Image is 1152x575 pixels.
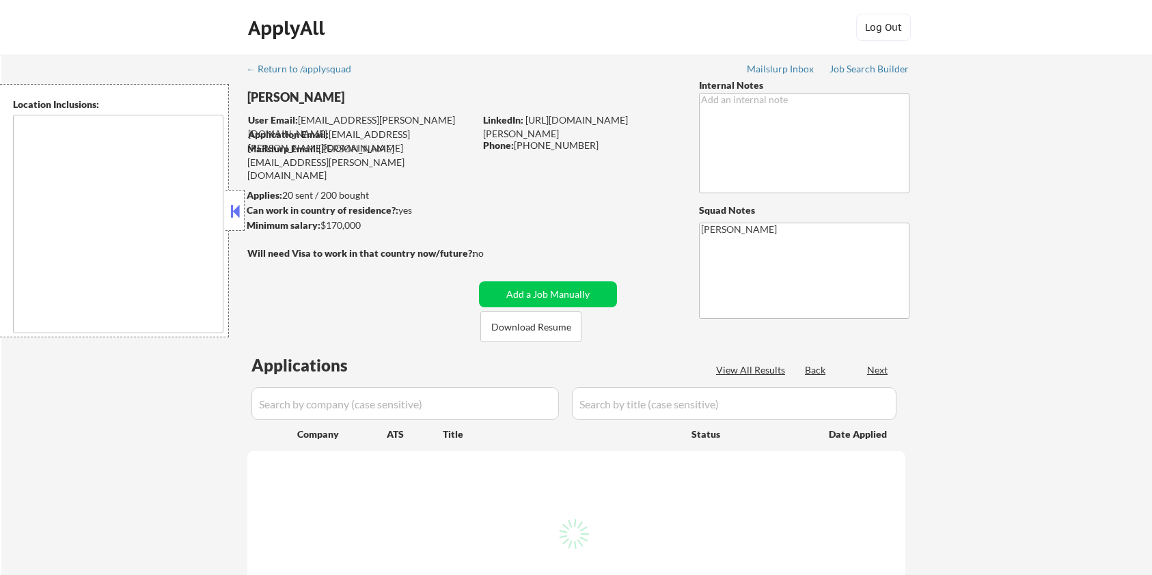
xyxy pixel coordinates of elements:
[246,64,364,77] a: ← Return to /applysquad
[247,188,474,202] div: 20 sent / 200 bought
[248,113,474,140] div: [EMAIL_ADDRESS][PERSON_NAME][DOMAIN_NAME]
[479,281,617,307] button: Add a Job Manually
[829,64,909,74] div: Job Search Builder
[246,64,364,74] div: ← Return to /applysquad
[483,139,676,152] div: [PHONE_NUMBER]
[867,363,889,377] div: Next
[247,204,398,216] strong: Can work in country of residence?:
[443,427,678,441] div: Title
[247,189,282,201] strong: Applies:
[483,139,514,151] strong: Phone:
[691,421,809,446] div: Status
[856,14,911,41] button: Log Out
[247,247,475,259] strong: Will need Visa to work in that country now/future?:
[248,16,329,40] div: ApplyAll
[247,143,318,154] strong: Mailslurp Email:
[480,311,581,342] button: Download Resume
[572,387,896,420] input: Search by title (case sensitive)
[473,247,512,260] div: no
[247,219,474,232] div: $170,000
[248,114,298,126] strong: User Email:
[483,114,523,126] strong: LinkedIn:
[387,427,443,441] div: ATS
[251,387,559,420] input: Search by company (case sensitive)
[13,98,223,111] div: Location Inclusions:
[747,64,815,74] div: Mailslurp Inbox
[716,363,789,377] div: View All Results
[297,427,387,441] div: Company
[483,114,628,139] a: [URL][DOMAIN_NAME][PERSON_NAME]
[247,142,474,182] div: [PERSON_NAME][EMAIL_ADDRESS][PERSON_NAME][DOMAIN_NAME]
[699,79,909,92] div: Internal Notes
[699,204,909,217] div: Squad Notes
[247,219,320,231] strong: Minimum salary:
[248,128,329,140] strong: Application Email:
[829,427,889,441] div: Date Applied
[251,357,387,374] div: Applications
[247,89,528,106] div: [PERSON_NAME]
[247,204,470,217] div: yes
[248,128,474,154] div: [EMAIL_ADDRESS][PERSON_NAME][DOMAIN_NAME]
[747,64,815,77] a: Mailslurp Inbox
[805,363,827,377] div: Back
